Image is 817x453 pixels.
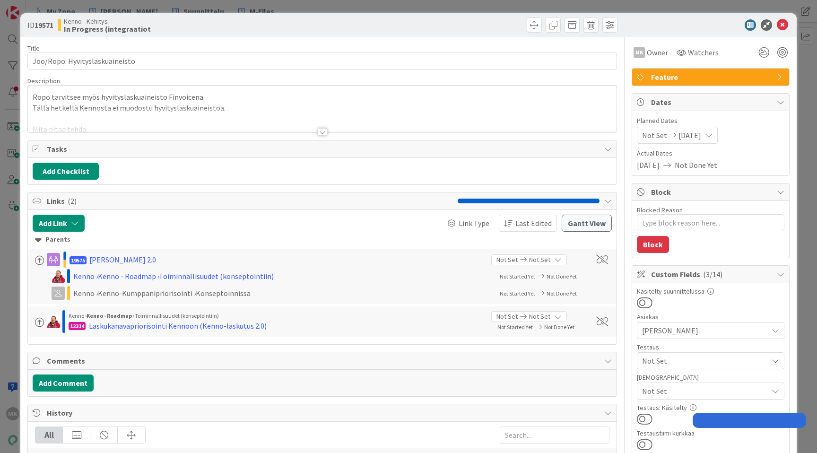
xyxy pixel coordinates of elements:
span: Watchers [688,47,719,58]
button: Last Edited [499,215,557,232]
span: Last Edited [515,218,552,229]
span: Block [651,186,772,198]
span: Not Set [496,312,518,322]
span: History [47,407,600,418]
span: Not Done Yet [544,323,574,331]
span: Kenno › [69,312,87,319]
button: Gantt View [562,215,612,232]
span: Comments [47,355,600,366]
span: Custom Fields [651,269,772,280]
span: Kenno - Kehitys [64,17,151,25]
div: Kenno › Kenno - Roadmap › Toiminnallisuudet (konseptointiin) [73,270,319,282]
div: Testaus [637,344,784,350]
span: Not Set [642,355,768,366]
b: 19571 [35,20,53,30]
div: Testaus: Käsitelty [637,404,784,411]
p: Ropo tarvitsee myös hyvityslaskuaineisto Finvoicena. [33,92,612,103]
div: Laskukanavapriorisointi Kennoon (Kenno-laskutus 2.0) [89,320,267,331]
div: All [35,427,63,443]
span: ID [27,19,53,31]
b: In Progress (integraatiot [64,25,151,33]
input: type card name here... [27,52,617,70]
span: Planned Dates [637,116,784,126]
p: Tällä hetkellä Kennosta ei muodostu hyvityslaskuaineistoa. [33,103,612,113]
button: Block [637,236,669,253]
span: Not Set [642,130,667,141]
label: Title [27,44,40,52]
span: Not Started Yet [500,290,535,297]
div: Kenno › Kenno-Kumppanipriorisointi › Konseptoinnissa [73,287,319,299]
div: [DEMOGRAPHIC_DATA] [637,374,784,381]
span: 19575 [70,256,87,264]
span: Not Started Yet [497,323,533,331]
button: Add Link [33,215,85,232]
div: MK [634,47,645,58]
span: [DATE] [678,130,701,141]
span: Not Done Yet [547,290,577,297]
span: Actual Dates [637,148,784,158]
span: Feature [651,71,772,83]
span: Not Done Yet [675,159,717,171]
button: Add Comment [33,375,94,392]
span: Links [47,195,453,207]
input: Search... [500,427,609,444]
div: Testaustiimi kurkkaa [637,430,784,436]
label: Blocked Reason [637,206,683,214]
span: Not Started Yet [500,273,535,280]
div: 12314 [69,322,86,330]
img: JS [52,270,65,283]
span: Link Type [459,218,489,229]
span: Description [27,77,60,85]
span: Dates [651,96,772,108]
div: Parents [35,235,609,245]
span: Not Set [496,255,518,265]
span: Tasks [47,143,600,155]
span: Toiminnallisuudet (konseptointiin) [135,312,219,319]
span: Not Set [642,385,768,397]
span: Not Set [529,255,550,265]
button: Add Checklist [33,163,99,180]
span: [PERSON_NAME] [642,325,768,336]
span: ( 2 ) [68,196,77,206]
b: Kenno - Roadmap › [87,312,135,319]
img: JS [47,315,60,328]
span: Not Done Yet [547,273,577,280]
span: Not Set [529,312,550,322]
div: [PERSON_NAME] 2.0 [89,254,156,265]
span: [DATE] [637,159,660,171]
span: ( 3/14 ) [703,270,722,279]
span: Owner [647,47,668,58]
div: Käsitelty suunnittelussa [637,288,784,295]
div: Asiakas [637,314,784,320]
